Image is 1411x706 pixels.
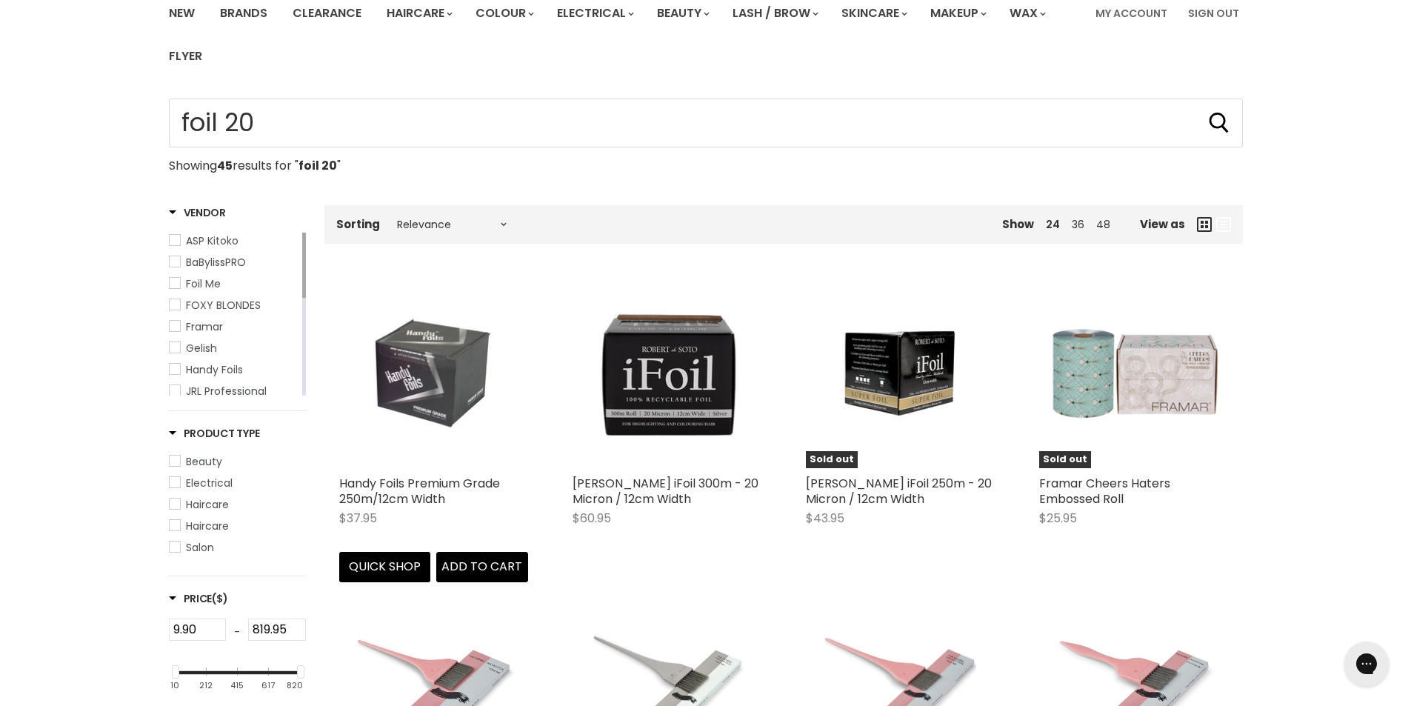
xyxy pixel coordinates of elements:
[1002,216,1034,232] span: Show
[169,233,299,249] a: ASP Kitoko
[441,558,522,575] span: Add to cart
[261,681,275,690] div: 617
[339,510,377,527] span: $37.95
[339,475,500,507] a: Handy Foils Premium Grade 250m/12cm Width
[186,519,229,533] span: Haircare
[339,279,528,468] a: Handy Foils Premium Grade 250m/12cm Width
[169,383,299,399] a: JRL Professional
[169,99,1243,147] input: Search
[837,279,963,468] img: Robert de Soto iFoil 250m - 20 Micron / 12cm Width
[573,510,611,527] span: $60.95
[186,341,217,356] span: Gelish
[298,157,337,174] strong: foil 20
[169,362,299,378] a: Handy Foils
[169,591,228,606] h3: Price($)
[806,451,858,468] span: Sold out
[169,159,1243,173] p: Showing results for " "
[169,453,306,470] a: Beauty
[169,426,261,441] h3: Product Type
[186,298,261,313] span: FOXY BLONDES
[339,552,431,582] button: Quick shop
[169,518,306,534] a: Haircare
[186,233,238,248] span: ASP Kitoko
[287,681,303,690] div: 820
[1140,218,1185,230] span: View as
[186,319,223,334] span: Framar
[806,510,844,527] span: $43.95
[158,41,213,72] a: Flyer
[248,619,306,641] input: Max Price
[186,476,233,490] span: Electrical
[169,539,306,556] a: Salon
[212,591,227,606] span: ($)
[1039,279,1228,468] img: Framar Cheers Haters Embossed Roll
[230,681,244,690] div: 415
[1046,217,1060,232] a: 24
[169,475,306,491] a: Electrical
[573,475,758,507] a: [PERSON_NAME] iFoil 300m - 20 Micron / 12cm Width
[169,340,299,356] a: Gelish
[336,218,380,230] label: Sorting
[1039,510,1077,527] span: $25.95
[1096,217,1110,232] a: 48
[186,362,243,377] span: Handy Foils
[199,681,213,690] div: 212
[1072,217,1084,232] a: 36
[1337,636,1396,691] iframe: Gorgias live chat messenger
[806,279,995,468] a: Robert de Soto iFoil 250m - 20 Micron / 12cm WidthSold out
[169,619,227,641] input: Min Price
[186,497,229,512] span: Haircare
[186,276,221,291] span: Foil Me
[169,99,1243,147] form: Product
[186,454,222,469] span: Beauty
[186,384,267,399] span: JRL Professional
[169,591,228,606] span: Price
[169,254,299,270] a: BaBylissPRO
[186,540,214,555] span: Salon
[169,297,299,313] a: FOXY BLONDES
[436,552,528,582] button: Add to cart
[1039,451,1091,468] span: Sold out
[1207,111,1231,135] button: Search
[186,255,246,270] span: BaBylissPRO
[573,279,761,468] img: Robert de Soto iFoil 300m - 20 Micron / 12cm Width
[170,681,179,690] div: 10
[169,496,306,513] a: Haircare
[1039,279,1228,468] a: Framar Cheers Haters Embossed RollSold out
[169,319,299,335] a: Framar
[370,279,496,468] img: Handy Foils Premium Grade 250m/12cm Width
[806,475,992,507] a: [PERSON_NAME] iFoil 250m - 20 Micron / 12cm Width
[169,276,299,292] a: Foil Me
[1039,475,1170,507] a: Framar Cheers Haters Embossed Roll
[226,619,248,645] div: -
[169,205,226,220] h3: Vendor
[217,157,233,174] strong: 45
